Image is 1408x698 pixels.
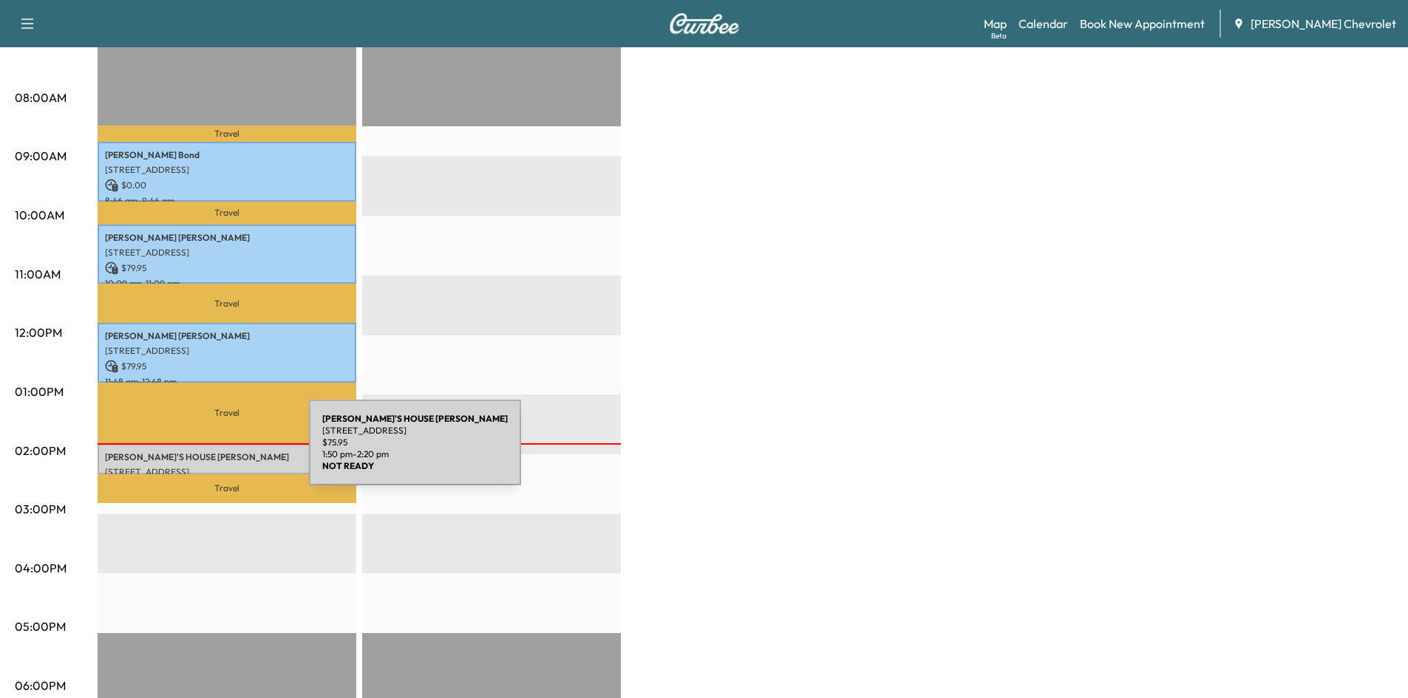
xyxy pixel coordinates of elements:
[15,147,67,165] p: 09:00AM
[105,345,349,357] p: [STREET_ADDRESS]
[322,460,374,471] b: NOT READY
[15,677,66,694] p: 06:00PM
[15,500,66,518] p: 03:00PM
[15,559,67,577] p: 04:00PM
[15,206,64,224] p: 10:00AM
[1080,15,1205,32] a: Book New Appointment
[98,474,356,503] p: Travel
[98,284,356,322] p: Travel
[98,383,356,444] p: Travel
[105,451,349,463] p: [PERSON_NAME]'S HOUSE [PERSON_NAME]
[105,247,349,259] p: [STREET_ADDRESS]
[105,179,349,192] p: $ 0.00
[98,126,356,142] p: Travel
[105,149,349,161] p: [PERSON_NAME] Bond
[105,278,349,290] p: 10:09 am - 11:09 am
[991,30,1007,41] div: Beta
[322,425,508,437] p: [STREET_ADDRESS]
[105,195,349,207] p: 8:46 am - 9:46 am
[105,330,349,342] p: [PERSON_NAME] [PERSON_NAME]
[15,617,66,635] p: 05:00PM
[1018,15,1068,32] a: Calendar
[105,232,349,244] p: [PERSON_NAME] [PERSON_NAME]
[105,376,349,388] p: 11:48 am - 12:48 pm
[15,265,61,283] p: 11:00AM
[669,13,740,34] img: Curbee Logo
[105,360,349,373] p: $ 79.95
[15,442,66,459] p: 02:00PM
[15,89,67,106] p: 08:00AM
[15,324,62,341] p: 12:00PM
[15,383,64,400] p: 01:00PM
[984,15,1007,32] a: MapBeta
[105,466,349,478] p: [STREET_ADDRESS]
[105,164,349,176] p: [STREET_ADDRESS]
[322,413,508,424] b: [PERSON_NAME]'S HOUSE [PERSON_NAME]
[98,202,356,225] p: Travel
[322,448,508,460] p: 1:50 pm - 2:20 pm
[105,261,349,275] p: $ 79.95
[1251,15,1396,32] span: [PERSON_NAME] Chevrolet
[322,437,508,448] p: $ 75.95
